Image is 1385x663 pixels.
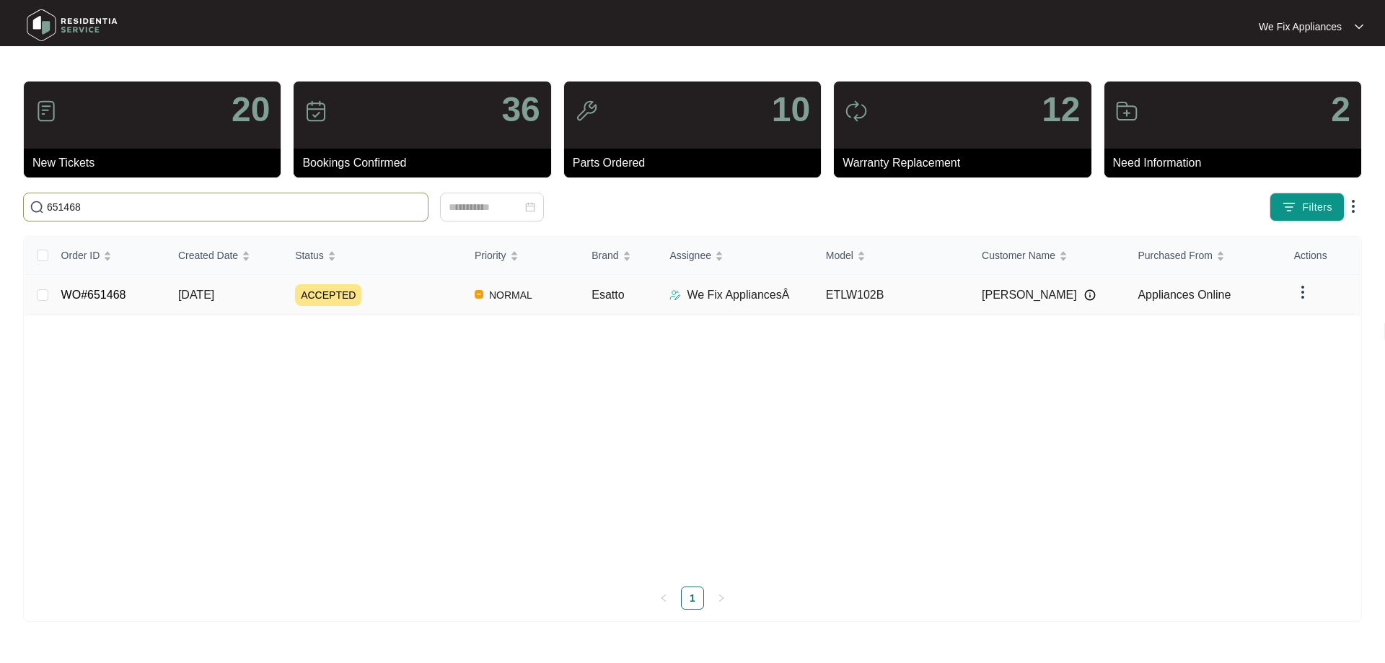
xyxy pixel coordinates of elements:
img: icon [575,100,598,123]
span: [PERSON_NAME] [982,286,1077,304]
p: We Fix Appliances [1259,19,1342,34]
th: Model [814,237,970,275]
li: Previous Page [652,587,675,610]
input: Search by Order Id, Assignee Name, Customer Name, Brand and Model [47,199,422,215]
p: Bookings Confirmed [302,154,550,172]
img: Assigner Icon [669,289,681,301]
p: 10 [772,92,810,127]
a: WO#651468 [61,289,126,301]
img: icon [845,100,868,123]
span: Esatto [592,289,624,301]
th: Customer Name [970,237,1126,275]
span: Priority [475,247,506,263]
p: New Tickets [32,154,281,172]
span: left [659,594,668,602]
a: 1 [682,587,703,609]
img: dropdown arrow [1345,198,1362,215]
span: right [717,594,726,602]
span: Filters [1302,200,1332,215]
img: residentia service logo [22,4,123,47]
img: icon [304,100,327,123]
th: Order ID [50,237,167,275]
span: Model [826,247,853,263]
th: Actions [1283,237,1360,275]
span: Customer Name [982,247,1055,263]
img: Info icon [1084,289,1096,301]
span: ACCEPTED [295,284,361,306]
th: Purchased From [1126,237,1282,275]
span: NORMAL [483,286,538,304]
img: dropdown arrow [1355,23,1363,30]
p: Need Information [1113,154,1361,172]
img: filter icon [1282,200,1296,214]
span: [DATE] [178,289,214,301]
button: filter iconFilters [1270,193,1345,221]
th: Status [283,237,463,275]
p: We Fix AppliancesÂ [687,286,789,304]
img: icon [1115,100,1138,123]
th: Assignee [658,237,814,275]
p: 2 [1331,92,1350,127]
button: left [652,587,675,610]
span: Purchased From [1138,247,1212,263]
span: Appliances Online [1138,289,1231,301]
span: Status [295,247,324,263]
p: Parts Ordered [573,154,821,172]
span: Order ID [61,247,100,263]
span: Brand [592,247,618,263]
li: 1 [681,587,704,610]
span: Assignee [669,247,711,263]
th: Priority [463,237,580,275]
li: Next Page [710,587,733,610]
p: 36 [501,92,540,127]
img: search-icon [30,200,44,214]
img: dropdown arrow [1294,284,1311,301]
p: 20 [232,92,270,127]
img: icon [35,100,58,123]
p: 12 [1042,92,1080,127]
img: Vercel Logo [475,290,483,299]
th: Created Date [167,237,283,275]
td: ETLW102B [814,275,970,315]
button: right [710,587,733,610]
th: Brand [580,237,658,275]
p: Warranty Replacement [843,154,1091,172]
span: Created Date [178,247,238,263]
